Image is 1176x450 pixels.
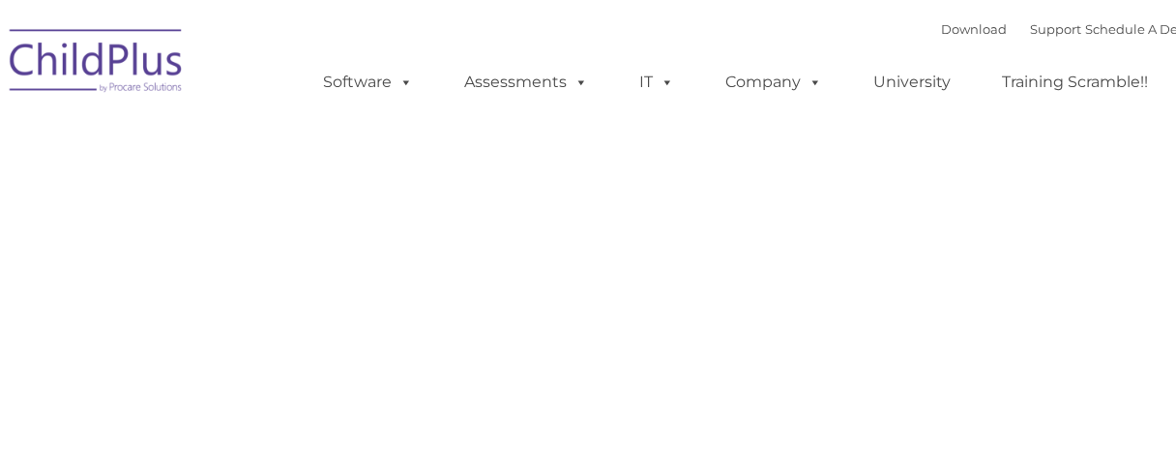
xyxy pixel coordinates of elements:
a: Company [706,63,841,102]
a: Assessments [445,63,607,102]
a: IT [620,63,693,102]
a: Download [941,21,1007,37]
a: Software [304,63,432,102]
a: Support [1030,21,1081,37]
a: Training Scramble!! [983,63,1167,102]
a: University [854,63,970,102]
